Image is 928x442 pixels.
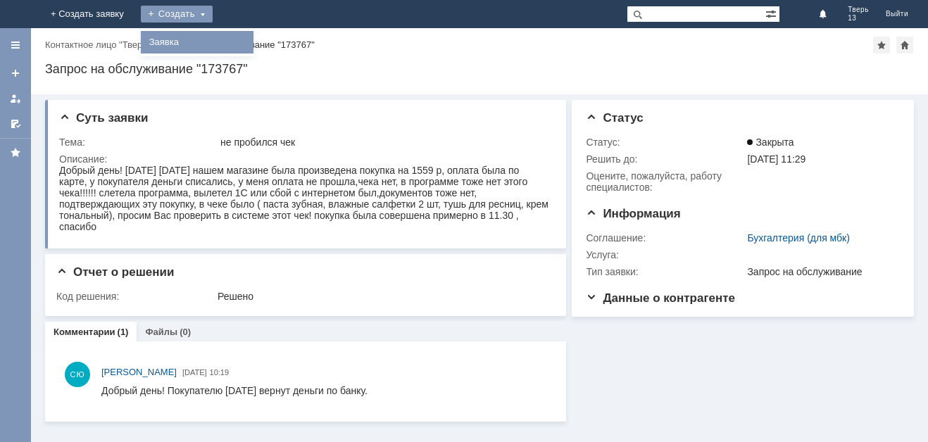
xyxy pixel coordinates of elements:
div: Услуга: [586,249,744,260]
div: Тема: [59,137,218,148]
span: Расширенный поиск [765,6,779,20]
div: Запрос на обслуживание [747,266,893,277]
div: (0) [180,327,191,337]
div: Код решения: [56,291,215,302]
div: Добавить в избранное [873,37,890,53]
span: 13 [848,14,869,23]
div: Решено [218,291,547,302]
div: Создать [141,6,213,23]
span: Закрыта [747,137,794,148]
a: Контактное лицо "Тверь 13" [45,39,163,50]
div: Тип заявки: [586,266,744,277]
a: Комментарии [54,327,115,337]
a: Заявка [144,34,251,51]
div: не пробился чек [220,137,547,148]
span: [DATE] [182,368,207,377]
span: 10:19 [210,368,230,377]
div: Статус: [586,137,744,148]
a: [PERSON_NAME] [101,365,177,379]
div: Запрос на обслуживание "173767" [45,62,914,76]
span: Отчет о решении [56,265,174,279]
div: (1) [118,327,129,337]
span: [DATE] 11:29 [747,153,805,165]
div: Соглашение: [586,232,744,244]
div: / [45,39,168,50]
span: Суть заявки [59,111,148,125]
span: Статус [586,111,643,125]
span: Данные о контрагенте [586,291,735,305]
a: Бухгалтерия (для мбк) [747,232,850,244]
div: Сделать домашней страницей [896,37,913,53]
a: Мои согласования [4,113,27,135]
span: Тверь [848,6,869,14]
div: Описание: [59,153,550,165]
span: Информация [586,207,680,220]
div: Oцените, пожалуйста, работу специалистов: [586,170,744,193]
a: Создать заявку [4,62,27,84]
span: [PERSON_NAME] [101,367,177,377]
a: Мои заявки [4,87,27,110]
div: Решить до: [586,153,744,165]
div: Запрос на обслуживание "173767" [168,39,315,50]
a: Файлы [145,327,177,337]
